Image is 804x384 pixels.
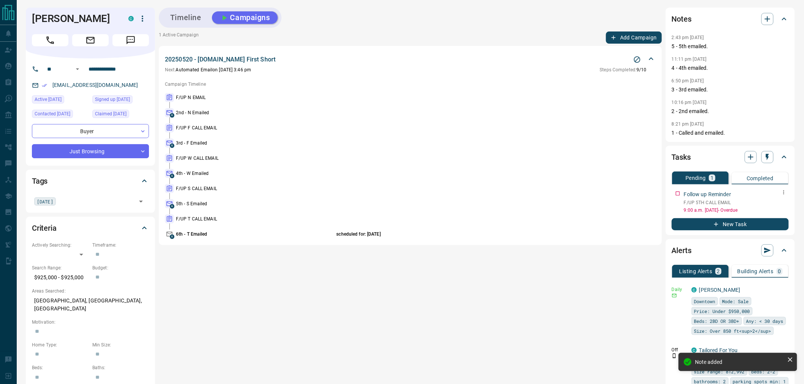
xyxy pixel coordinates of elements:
a: [EMAIL_ADDRESS][DOMAIN_NAME] [52,82,138,88]
span: A [170,113,174,118]
p: 20250520 - [DOMAIN_NAME] First Short [165,55,275,64]
button: Timeline [163,11,209,24]
p: Daily [672,286,687,293]
p: F/UP 5TH CALL EMAIL [684,199,789,206]
p: Home Type: [32,342,89,348]
div: Just Browsing [32,144,149,158]
p: Pending [685,175,706,181]
p: Follow up Reminder [684,190,731,198]
div: Sun Sep 28 2025 [92,95,149,106]
button: Campaigns [212,11,278,24]
p: 2 - 2nd emailed. [672,107,789,115]
div: Tasks [672,148,789,166]
p: 6:50 pm [DATE] [672,78,704,83]
p: Campaign Timeline [165,81,656,88]
div: Note added [695,359,784,365]
p: Search Range: [32,264,89,271]
p: F/UP T CALL EMAIL [176,216,335,222]
p: Beds: [32,364,89,371]
div: Criteria [32,219,149,237]
p: 4 - 4th emailed. [672,64,789,72]
p: Automated Email on [DATE] 3:46 pm [165,66,251,73]
span: A [170,174,174,178]
span: Call [32,34,68,46]
span: Mode: Sale [722,297,749,305]
p: Motivation: [32,319,149,326]
p: 2:43 pm [DATE] [672,35,704,40]
div: condos.ca [692,348,697,353]
span: Next: [165,67,176,72]
div: Buyer [32,124,149,138]
h1: [PERSON_NAME] [32,13,117,25]
span: Contacted [DATE] [35,110,70,118]
div: Tags [32,172,149,190]
span: Beds: 2BD OR 3BD+ [694,317,739,325]
p: Actively Searching: [32,242,89,249]
button: New Task [672,218,789,230]
svg: Email [672,293,677,298]
span: Message [112,34,149,46]
h2: Alerts [672,244,692,257]
a: [PERSON_NAME] [699,287,741,293]
div: Sun Sep 28 2025 [32,95,89,106]
p: 2nd - N Emailed [176,109,335,116]
span: A [170,204,174,209]
span: Downtown [694,297,715,305]
p: 1 [711,175,714,181]
p: 4th - W Emailed [176,170,335,177]
svg: Push Notification Only [672,353,677,359]
h2: Notes [672,13,692,25]
span: Active [DATE] [35,96,62,103]
p: F/UP N EMAIL [176,94,335,101]
p: 1 Active Campaign [159,31,199,44]
div: Sun Sep 28 2025 [32,110,89,120]
p: 10:16 pm [DATE] [672,100,707,105]
button: Open [136,196,146,207]
h2: Tasks [672,151,691,163]
div: Sun Sep 28 2025 [92,110,149,120]
p: Listing Alerts [679,269,712,274]
p: 9:00 a.m. [DATE] - Overdue [684,207,789,214]
p: 6th - T Emailed [176,231,335,238]
p: 2 [717,269,720,274]
p: Timeframe: [92,242,149,249]
button: Open [73,65,82,74]
span: Size: Over 850 ft<sup>2</sup> [694,327,771,335]
h2: Criteria [32,222,57,234]
p: $925,000 - $925,000 [32,271,89,284]
p: 5 - 5th emailed. [672,42,789,50]
p: Areas Searched: [32,288,149,294]
p: 9 / 10 [600,66,647,73]
p: Min Size: [92,342,149,348]
div: Notes [672,10,789,28]
span: Claimed [DATE] [95,110,127,118]
p: 5th - S Emailed [176,200,335,207]
a: Tailored For You [699,347,738,353]
span: Email [72,34,109,46]
span: Signed up [DATE] [95,96,130,103]
p: scheduled for: [DATE] [337,231,601,238]
span: A [170,234,174,239]
h2: Tags [32,175,47,187]
p: [GEOGRAPHIC_DATA], [GEOGRAPHIC_DATA], [GEOGRAPHIC_DATA] [32,294,149,315]
button: Stop Campaign [631,54,643,65]
p: 3rd - F Emailed [176,140,335,146]
span: Steps Completed: [600,67,637,72]
button: Add Campaign [606,31,662,44]
p: 1 - Called and emailed. [672,129,789,137]
p: F/UP F CALL EMAIL [176,124,335,131]
p: Baths: [92,364,149,371]
div: Alerts [672,241,789,260]
p: Completed [747,176,774,181]
span: [DATE] [37,198,53,205]
p: 8:21 pm [DATE] [672,121,704,127]
div: condos.ca [128,16,134,21]
div: condos.ca [692,287,697,293]
svg: Email Verified [42,83,47,88]
span: A [170,143,174,148]
span: Price: Under $950,000 [694,307,750,315]
p: 11:11 pm [DATE] [672,57,707,62]
p: 3 - 3rd emailed. [672,86,789,94]
div: 20250520 - [DOMAIN_NAME] First ShortStop CampaignNext:Automated Emailon [DATE] 3:46 pmSteps Compl... [165,54,656,75]
p: Building Alerts [738,269,774,274]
